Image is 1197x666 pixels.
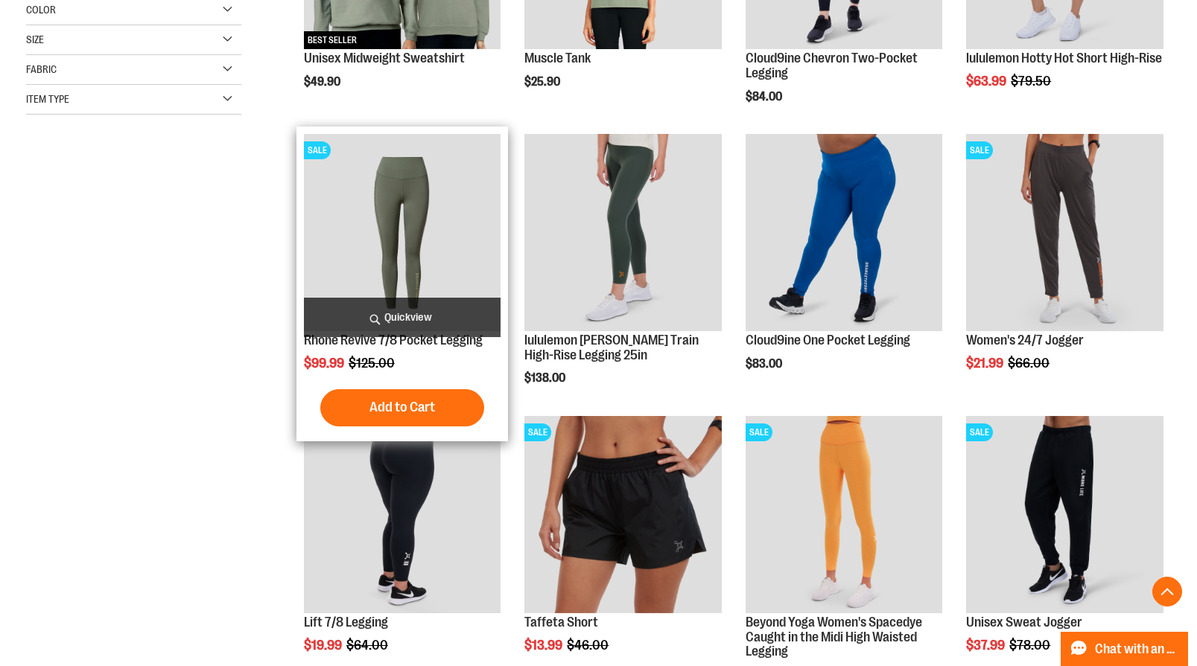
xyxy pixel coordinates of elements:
a: Muscle Tank [524,51,591,65]
span: $99.99 [304,356,346,371]
span: $79.50 [1011,74,1053,89]
a: Cloud9ine One Pocket Legging [746,333,910,348]
button: Chat with an Expert [1061,632,1189,666]
a: Main view of 2024 October lululemon Wunder Train High-Rise [524,134,722,333]
a: Unisex Midweight Sweatshirt [304,51,465,65]
span: $64.00 [346,638,390,653]
a: Beyond Yoga Women's Spacedye Caught in the Midi High Waisted Legging [746,615,922,659]
span: $84.00 [746,90,784,103]
a: Rhone Revive 7/8 Pocket LeggingSALE [304,134,501,333]
a: lululemon Hotty Hot Short High-Rise [966,51,1162,65]
img: Product image for Unisex Sweat Jogger [966,416,1163,613]
a: 2024 October Lift 7/8 LeggingSALE [304,416,501,615]
span: SALE [746,423,772,441]
span: SALE [524,423,551,441]
span: $49.90 [304,75,343,89]
a: Cloud9ine One Pocket Legging [746,134,943,333]
span: SALE [966,141,993,159]
span: Color [26,4,56,16]
img: Product image for 24/7 Jogger [966,134,1163,331]
div: product [738,127,950,408]
a: Taffeta Short [524,615,598,630]
a: Cloud9ine Chevron Two-Pocket Legging [746,51,918,80]
img: Product image for Beyond Yoga Womens Spacedye Caught in the Midi High Waisted Legging [746,416,943,613]
span: $19.99 [304,638,344,653]
button: Back To Top [1152,577,1182,606]
a: lululemon [PERSON_NAME] Train High-Rise Legging 25in [524,333,699,362]
img: Rhone Revive 7/8 Pocket Legging [304,134,501,331]
span: Size [26,33,44,45]
div: product [517,127,729,423]
img: Cloud9ine One Pocket Legging [746,134,943,331]
a: Rhone Revive 7/8 Pocket Legging [304,333,483,348]
span: Item Type [26,93,69,105]
img: 2024 October Lift 7/8 Legging [304,416,501,613]
span: $46.00 [567,638,611,653]
a: Product image for 24/7 JoggerSALE [966,134,1163,333]
a: Unisex Sweat Jogger [966,615,1082,630]
a: Lift 7/8 Legging [304,615,388,630]
span: $78.00 [1009,638,1052,653]
span: BEST SELLER [304,31,361,49]
a: Main Image of Taffeta ShortSALE [524,416,722,615]
img: Main view of 2024 October lululemon Wunder Train High-Rise [524,134,722,331]
a: Women's 24/7 Jogger [966,333,1084,348]
span: $25.90 [524,75,562,89]
a: Quickview [304,298,501,337]
img: Main Image of Taffeta Short [524,416,722,613]
span: SALE [304,141,331,159]
span: $138.00 [524,371,568,385]
a: Product image for Beyond Yoga Womens Spacedye Caught in the Midi High Waisted LeggingSALE [746,416,943,615]
span: $37.99 [966,638,1007,653]
div: product [296,127,509,441]
span: $66.00 [1008,356,1052,371]
span: $13.99 [524,638,565,653]
div: product [959,127,1171,408]
a: Product image for Unisex Sweat JoggerSALE [966,416,1163,615]
span: Add to Cart [369,399,435,415]
span: $63.99 [966,74,1009,89]
span: $21.99 [966,356,1006,371]
span: $125.00 [349,356,397,371]
span: Chat with an Expert [1095,642,1179,656]
span: $83.00 [746,357,784,371]
span: SALE [966,423,993,441]
button: Add to Cart [320,389,484,426]
span: Fabric [26,63,57,75]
